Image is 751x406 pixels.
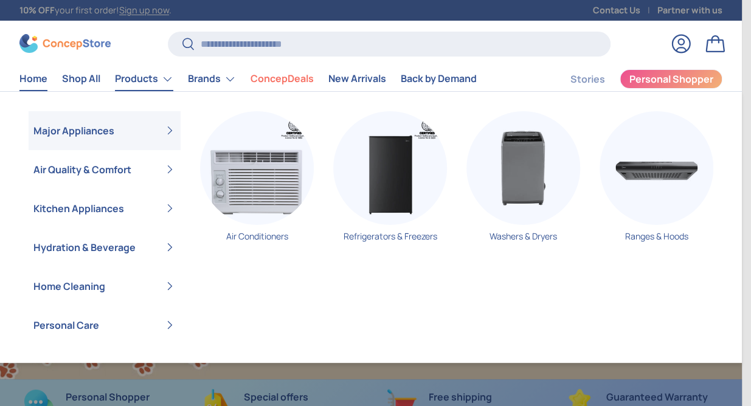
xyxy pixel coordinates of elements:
a: New Arrivals [328,67,386,91]
a: Home [19,67,47,91]
nav: Primary [19,67,477,91]
span: Personal Shopper [629,74,713,84]
a: Back by Demand [401,67,477,91]
a: ConcepDeals [251,67,314,91]
summary: Products [108,67,181,91]
nav: Secondary [541,67,722,91]
a: Stories [570,67,605,91]
summary: Brands [181,67,243,91]
a: Personal Shopper [620,69,722,89]
a: Shop All [62,67,100,91]
img: ConcepStore [19,34,111,53]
